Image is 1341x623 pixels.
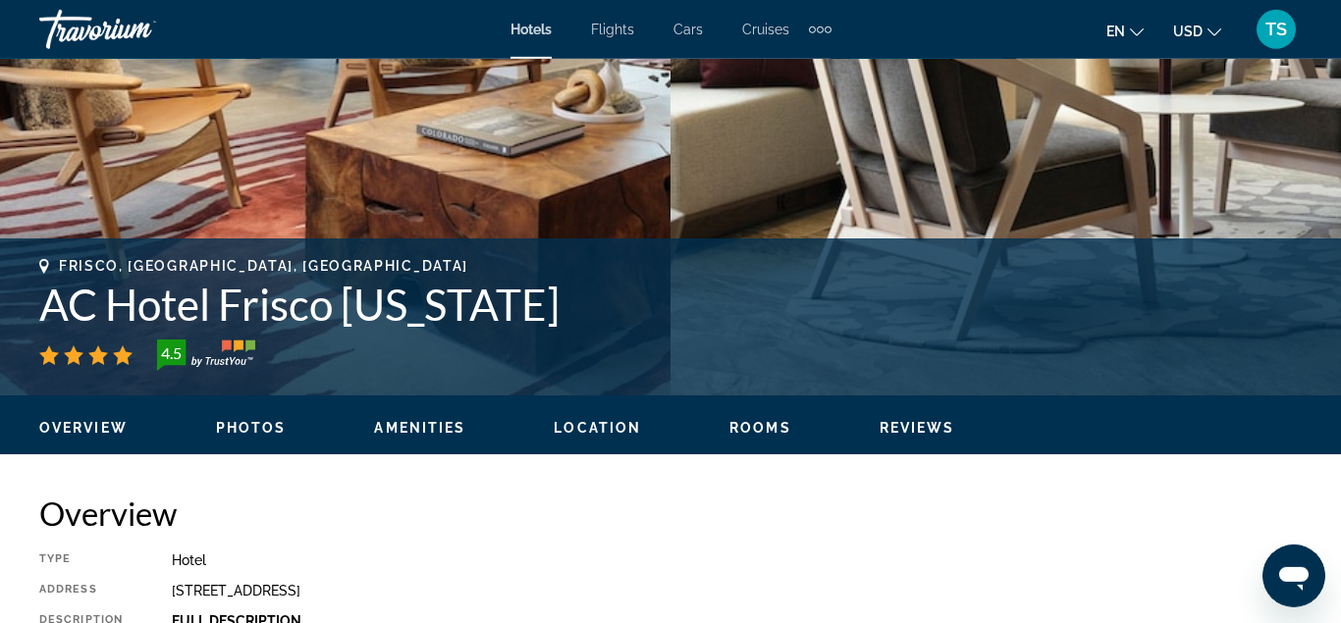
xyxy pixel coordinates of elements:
div: Address [39,583,123,598]
img: TrustYou guest rating badge [157,339,255,371]
span: Location [554,420,641,436]
div: Hotel [172,552,1302,568]
button: Location [554,419,641,437]
span: TS [1265,20,1287,39]
span: Rooms [729,420,791,436]
span: Frisco, [GEOGRAPHIC_DATA], [GEOGRAPHIC_DATA] [59,258,468,274]
div: Type [39,552,123,568]
button: Photos [216,419,287,437]
button: Change currency [1173,17,1221,45]
span: Overview [39,420,128,436]
button: User Menu [1251,9,1302,50]
a: Hotels [510,22,552,37]
span: Reviews [880,420,955,436]
button: Change language [1106,17,1144,45]
button: Rooms [729,419,791,437]
a: Cruises [742,22,789,37]
div: 4.5 [151,341,190,365]
a: Flights [591,22,634,37]
button: Overview [39,419,128,437]
span: Photos [216,420,287,436]
span: en [1106,24,1125,39]
a: Travorium [39,4,236,55]
a: Cars [673,22,703,37]
iframe: Button to launch messaging window [1262,545,1325,607]
h1: AC Hotel Frisco [US_STATE] [39,279,1302,330]
span: Amenities [374,420,465,436]
button: Amenities [374,419,465,437]
span: USD [1173,24,1203,39]
button: Reviews [880,419,955,437]
button: Extra navigation items [809,14,831,45]
h2: Overview [39,493,1302,533]
div: [STREET_ADDRESS] [172,583,1302,598]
